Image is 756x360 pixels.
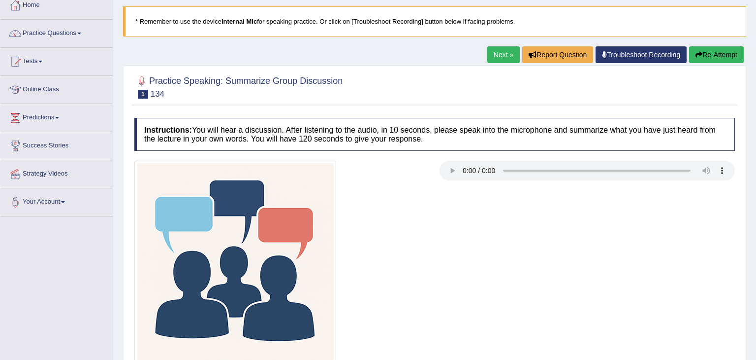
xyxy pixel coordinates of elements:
[0,132,113,157] a: Success Stories
[151,89,164,99] small: 134
[0,104,113,129] a: Predictions
[144,126,192,134] b: Instructions:
[0,76,113,101] a: Online Class
[123,6,746,36] blockquote: * Remember to use the device for speaking practice. Or click on [Troubleshoot Recording] button b...
[522,46,593,63] button: Report Question
[0,48,113,72] a: Tests
[0,160,113,185] a: Strategy Videos
[487,46,520,63] a: Next »
[138,90,148,99] span: 1
[134,74,343,99] h2: Practice Speaking: Summarize Group Discussion
[596,46,687,63] a: Troubleshoot Recording
[134,118,735,151] h4: You will hear a discussion. After listening to the audio, in 10 seconds, please speak into the mi...
[0,20,113,44] a: Practice Questions
[221,18,257,25] b: Internal Mic
[0,188,113,213] a: Your Account
[689,46,744,63] button: Re-Attempt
